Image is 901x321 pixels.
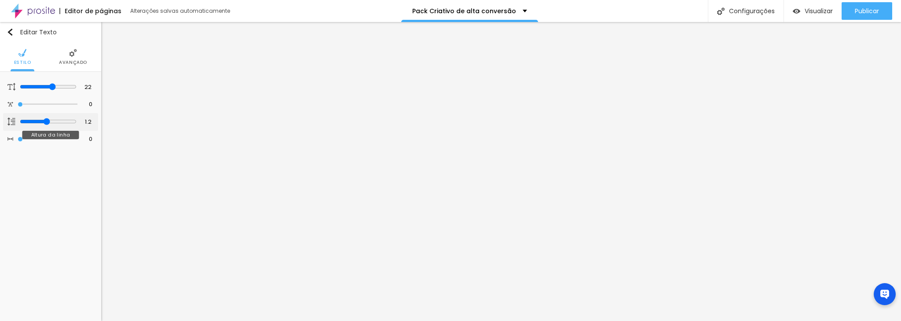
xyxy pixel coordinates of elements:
p: Pack Criativo de alta conversão [412,8,516,14]
span: Avançado [59,60,87,65]
div: Editar Texto [7,29,57,36]
div: Alterações salvas automaticamente [130,8,231,14]
div: Editor de páginas [59,8,121,14]
span: Estilo [14,60,31,65]
span: Publicar [855,7,879,15]
button: Visualizar [784,2,842,20]
img: Icone [69,49,77,57]
iframe: Editor [101,22,901,321]
button: Publicar [842,2,892,20]
img: Icone [7,118,15,125]
span: Visualizar [805,7,833,15]
img: Icone [7,83,15,91]
img: Icone [7,29,14,36]
img: Icone [7,136,13,142]
img: Icone [7,101,13,107]
img: Icone [18,49,26,57]
img: Icone [717,7,725,15]
img: view-1.svg [793,7,800,15]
